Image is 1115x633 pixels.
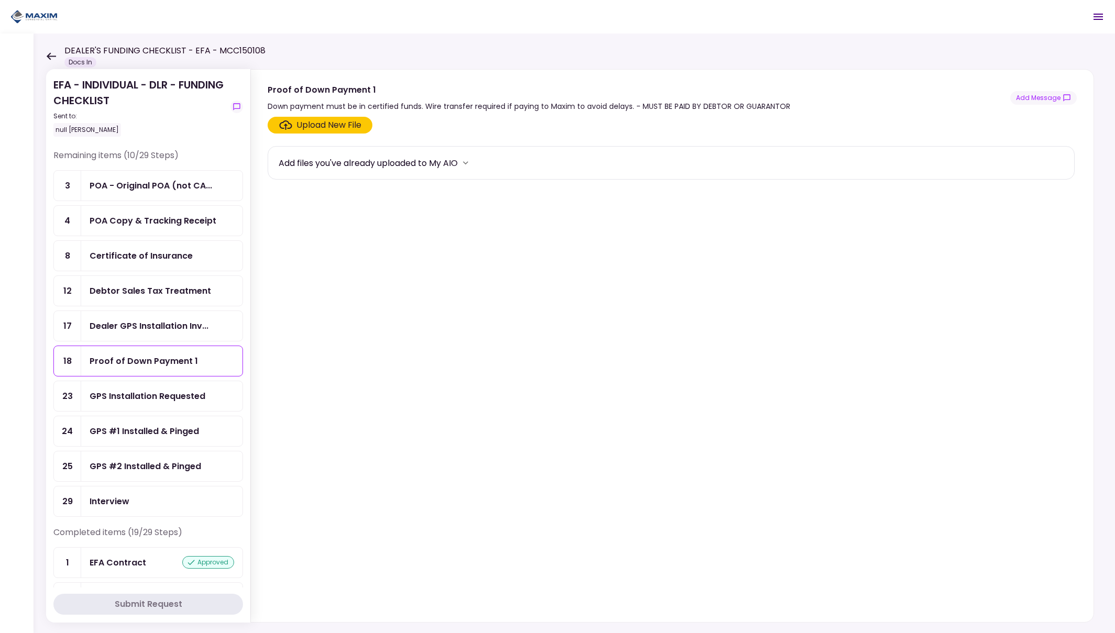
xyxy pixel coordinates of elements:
div: Upload New File [296,119,361,131]
div: Sent to: [53,112,226,121]
div: Proof of Down Payment 1 [90,354,198,368]
a: 4POA Copy & Tracking Receipt [53,205,243,236]
div: GPS Installation Requested [90,390,205,403]
div: Proof of Down Payment 1Down payment must be in certified funds. Wire transfer required if paying ... [250,69,1094,623]
div: Completed items (19/29 Steps) [53,526,243,547]
div: 4 [54,206,81,236]
a: 24GPS #1 Installed & Pinged [53,416,243,447]
div: 17 [54,311,81,341]
a: 25GPS #2 Installed & Pinged [53,451,243,482]
a: 1EFA Contractapproved [53,547,243,578]
div: EFA Contract [90,556,146,569]
div: Debtor Sales Tax Treatment [90,284,211,297]
div: Docs In [64,57,96,68]
div: Certificate of Insurance [90,249,193,262]
div: GPS #1 Installed & Pinged [90,425,199,438]
div: EFA - INDIVIDUAL - DLR - FUNDING CHECKLIST [53,77,226,137]
div: POA Copy & Tracking Receipt [90,214,216,227]
div: GPS #2 Installed & Pinged [90,460,201,473]
button: show-messages [1010,91,1077,105]
div: Dealer GPS Installation Invoice [90,319,208,332]
div: approved [182,556,234,569]
div: 3 [54,171,81,201]
a: 17Dealer GPS Installation Invoice [53,310,243,341]
h1: DEALER'S FUNDING CHECKLIST - EFA - MCC150108 [64,45,266,57]
span: Click here to upload the required document [268,117,372,134]
button: Open menu [1086,4,1111,29]
button: Submit Request [53,594,243,615]
div: POA - Original POA (not CA or GA) (Received in house) [90,179,212,192]
a: 3POA - Original POA (not CA or GA) (Received in house) [53,170,243,201]
div: Down payment must be in certified funds. Wire transfer required if paying to Maxim to avoid delay... [268,100,790,113]
div: 2 [54,583,81,613]
div: 24 [54,416,81,446]
div: Submit Request [115,598,182,610]
a: 29Interview [53,486,243,517]
div: 29 [54,486,81,516]
a: 23GPS Installation Requested [53,381,243,412]
a: 12Debtor Sales Tax Treatment [53,275,243,306]
div: 25 [54,451,81,481]
div: 8 [54,241,81,271]
div: 12 [54,276,81,306]
div: Proof of Down Payment 1 [268,83,790,96]
button: show-messages [230,101,243,113]
button: more [458,155,473,171]
div: 1 [54,548,81,578]
div: 23 [54,381,81,411]
a: 18Proof of Down Payment 1 [53,346,243,376]
div: Add files you've already uploaded to My AIO [279,157,458,170]
img: Partner icon [10,9,58,25]
div: 18 [54,346,81,376]
div: Interview [90,495,129,508]
a: 8Certificate of Insurance [53,240,243,271]
div: Remaining items (10/29 Steps) [53,149,243,170]
a: 2Voided Checksubmitted [53,582,243,613]
div: null [PERSON_NAME] [53,123,121,137]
